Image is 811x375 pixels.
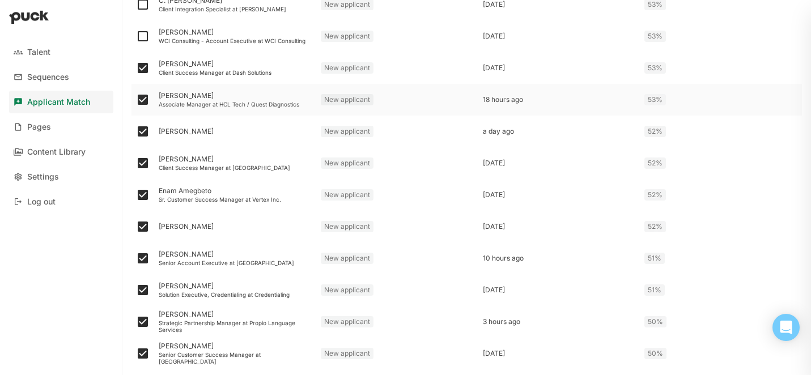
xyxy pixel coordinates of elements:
[644,189,666,201] div: 52%
[644,316,666,327] div: 50%
[159,69,312,76] div: Client Success Manager at Dash Solutions
[483,32,636,40] div: [DATE]
[9,116,113,138] a: Pages
[9,41,113,63] a: Talent
[644,348,666,359] div: 50%
[159,92,312,100] div: [PERSON_NAME]
[321,62,373,74] div: New applicant
[27,147,86,157] div: Content Library
[27,197,56,207] div: Log out
[27,73,69,82] div: Sequences
[321,253,373,264] div: New applicant
[483,223,636,231] div: [DATE]
[483,127,636,135] div: a day ago
[644,94,666,105] div: 53%
[483,159,636,167] div: [DATE]
[321,221,373,232] div: New applicant
[483,1,636,8] div: [DATE]
[27,122,51,132] div: Pages
[644,157,666,169] div: 52%
[159,164,312,171] div: Client Success Manager at [GEOGRAPHIC_DATA]
[644,62,666,74] div: 53%
[772,314,800,341] div: Open Intercom Messenger
[159,291,312,298] div: Solution Executive, Credentialing at Credentialing
[483,350,636,357] div: [DATE]
[483,191,636,199] div: [DATE]
[27,97,90,107] div: Applicant Match
[321,157,373,169] div: New applicant
[9,66,113,88] a: Sequences
[644,284,665,296] div: 51%
[159,28,312,36] div: [PERSON_NAME]
[644,126,666,137] div: 52%
[483,318,636,326] div: 3 hours ago
[321,348,373,359] div: New applicant
[9,140,113,163] a: Content Library
[9,165,113,188] a: Settings
[159,342,312,350] div: [PERSON_NAME]
[159,127,312,135] div: [PERSON_NAME]
[159,259,312,266] div: Senior Account Executive at [GEOGRAPHIC_DATA]
[483,64,636,72] div: [DATE]
[321,94,373,105] div: New applicant
[644,253,665,264] div: 51%
[159,282,312,290] div: [PERSON_NAME]
[159,310,312,318] div: [PERSON_NAME]
[159,223,312,231] div: [PERSON_NAME]
[159,250,312,258] div: [PERSON_NAME]
[159,351,312,365] div: Senior Customer Success Manager at [GEOGRAPHIC_DATA]
[159,187,312,195] div: Enam Amegbeto
[159,319,312,333] div: Strategic Partnership Manager at Propio Language Services
[159,101,312,108] div: Associate Manager at HCL Tech / Quest Diagnostics
[159,37,312,44] div: WCI Consulting - Account Executive at WCI Consulting
[483,96,636,104] div: 18 hours ago
[321,189,373,201] div: New applicant
[159,6,312,12] div: Client Integration Specialist at [PERSON_NAME]
[483,286,636,294] div: [DATE]
[159,155,312,163] div: [PERSON_NAME]
[321,284,373,296] div: New applicant
[321,316,373,327] div: New applicant
[321,126,373,137] div: New applicant
[27,48,50,57] div: Talent
[159,60,312,68] div: [PERSON_NAME]
[27,172,59,182] div: Settings
[321,31,373,42] div: New applicant
[483,254,636,262] div: 10 hours ago
[644,221,666,232] div: 52%
[159,196,312,203] div: Sr. Customer Success Manager at Vertex Inc.
[644,31,666,42] div: 53%
[9,91,113,113] a: Applicant Match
